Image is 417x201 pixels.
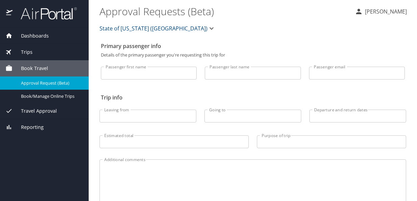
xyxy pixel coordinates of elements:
[13,65,48,72] span: Book Travel
[100,24,207,33] span: State of [US_STATE] ([GEOGRAPHIC_DATA])
[100,1,349,22] h1: Approval Requests (Beta)
[97,22,218,35] button: State of [US_STATE] ([GEOGRAPHIC_DATA])
[6,7,13,20] img: icon-airportal.png
[101,41,405,51] h2: Primary passenger info
[13,48,32,56] span: Trips
[13,32,49,40] span: Dashboards
[13,107,57,115] span: Travel Approval
[101,92,405,103] h2: Trip info
[21,93,81,99] span: Book/Manage Online Trips
[101,53,405,57] p: Details of the primary passenger you're requesting this trip for
[13,124,44,131] span: Reporting
[21,80,81,86] span: Approval Request (Beta)
[363,7,407,16] p: [PERSON_NAME]
[352,5,410,18] button: [PERSON_NAME]
[13,7,77,20] img: airportal-logo.png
